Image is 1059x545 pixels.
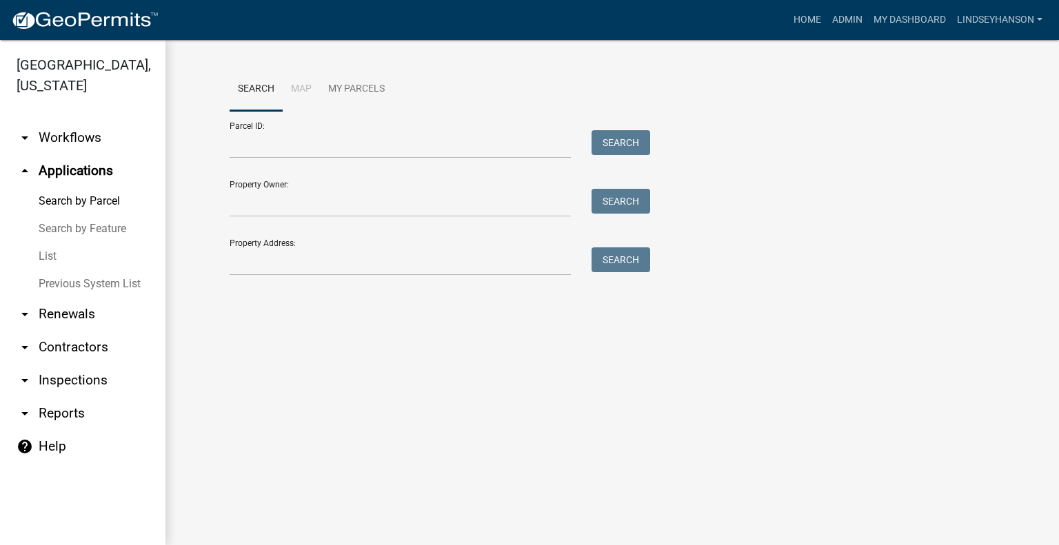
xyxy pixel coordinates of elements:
a: Lindseyhanson [951,7,1048,33]
button: Search [592,189,650,214]
a: My Dashboard [868,7,951,33]
button: Search [592,247,650,272]
i: arrow_drop_down [17,372,33,389]
a: Admin [827,7,868,33]
a: Search [230,68,283,112]
button: Search [592,130,650,155]
i: arrow_drop_down [17,405,33,422]
i: arrow_drop_down [17,339,33,356]
i: arrow_drop_up [17,163,33,179]
i: arrow_drop_down [17,130,33,146]
a: Home [788,7,827,33]
i: arrow_drop_down [17,306,33,322]
a: My Parcels [320,68,393,112]
i: help [17,438,33,455]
